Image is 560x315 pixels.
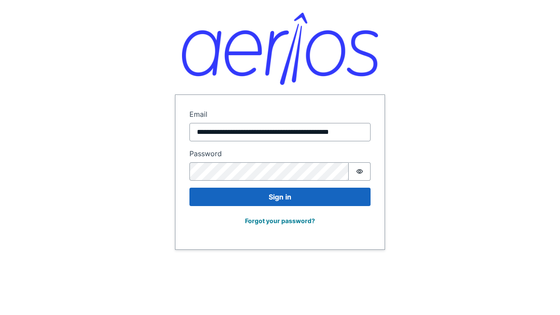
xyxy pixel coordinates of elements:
[349,162,371,181] button: Show password
[189,188,371,206] button: Sign in
[239,213,321,228] button: Forgot your password?
[182,13,378,85] img: Aerios logo
[189,109,371,119] label: Email
[189,148,371,159] label: Password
